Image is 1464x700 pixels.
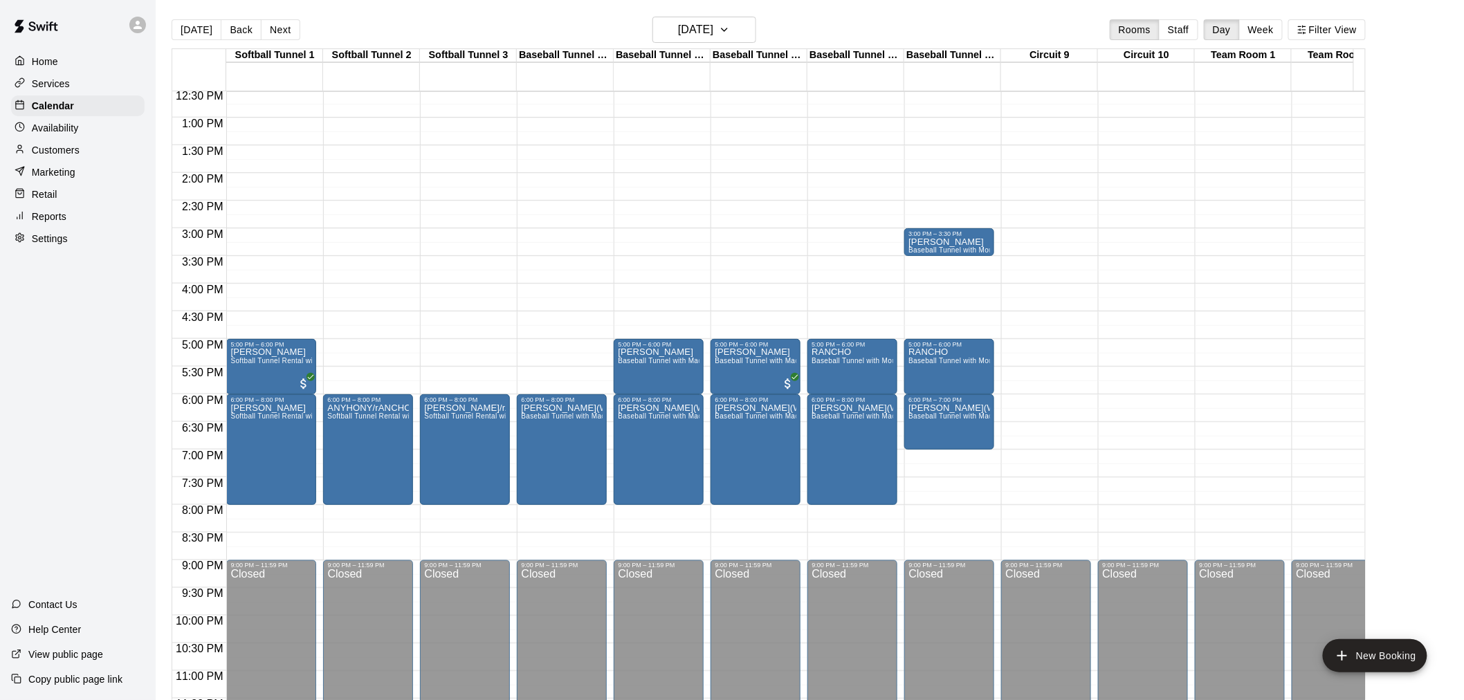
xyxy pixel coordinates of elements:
div: Reports [11,206,145,227]
span: 6:00 PM [179,394,227,406]
p: Home [32,55,58,68]
span: Softball Tunnel Rental with Machine [230,412,349,420]
span: 3:30 PM [179,256,227,268]
span: 10:00 PM [172,616,226,627]
span: Baseball Tunnel with Machine [715,412,813,420]
div: 6:00 PM – 8:00 PM: ANTHONY/rANCHO [420,394,510,505]
div: 5:00 PM – 6:00 PM [230,341,312,348]
button: Rooms [1110,19,1160,40]
button: add [1323,639,1427,672]
div: 5:00 PM – 6:00 PM [618,341,699,348]
p: Reports [32,210,66,223]
span: Baseball Tunnel with Machine [521,412,619,420]
h6: [DATE] [678,20,713,39]
div: Baseball Tunnel 5 (Machine) [614,49,711,62]
span: Baseball Tunnel with Machine [908,412,1007,420]
div: 5:00 PM – 6:00 PM [715,341,796,348]
p: Retail [32,187,57,201]
div: 9:00 PM – 11:59 PM [1296,562,1378,569]
div: 9:00 PM – 11:59 PM [230,562,312,569]
p: Contact Us [28,598,77,611]
span: 5:30 PM [179,367,227,378]
a: Retail [11,184,145,205]
div: Circuit 10 [1098,49,1195,62]
span: Baseball Tunnel with Machine [618,357,716,365]
a: Customers [11,140,145,160]
span: 11:00 PM [172,671,226,683]
p: Calendar [32,99,74,113]
span: All customers have paid [781,377,795,391]
span: 2:00 PM [179,173,227,185]
span: Baseball Tunnel with Mound [812,357,904,365]
p: Customers [32,143,80,157]
div: 6:00 PM – 8:00 PM: DONNIE(WILDFIRE) [711,394,800,505]
span: 8:00 PM [179,505,227,517]
div: 6:00 PM – 8:00 PM [230,396,312,403]
p: Help Center [28,623,81,636]
span: Softball Tunnel Rental with Machine [230,357,349,365]
span: 4:30 PM [179,311,227,323]
div: Baseball Tunnel 4 (Machine) [517,49,614,62]
a: Marketing [11,162,145,183]
div: 6:00 PM – 8:00 PM [812,396,893,403]
div: 5:00 PM – 6:00 PM: Scarlett Olivares [226,339,316,394]
a: Calendar [11,95,145,116]
button: [DATE] [172,19,221,40]
div: 6:00 PM – 8:00 PM [521,396,603,403]
div: 6:00 PM – 8:00 PM [715,396,796,403]
div: 9:00 PM – 11:59 PM [715,562,796,569]
span: 5:00 PM [179,339,227,351]
span: Softball Tunnel Rental with Machine [424,412,542,420]
span: 9:00 PM [179,560,227,572]
div: 9:00 PM – 11:59 PM [327,562,409,569]
div: 6:00 PM – 8:00 PM: DONNIE(WILDFIRE) [807,394,897,505]
div: 9:00 PM – 11:59 PM [424,562,506,569]
div: 5:00 PM – 6:00 PM: RANCHO [904,339,994,394]
p: Availability [32,121,79,135]
div: 6:00 PM – 8:00 PM [424,396,506,403]
p: Settings [32,232,68,246]
p: Marketing [32,165,75,179]
span: 12:30 PM [172,90,226,102]
span: 3:00 PM [179,228,227,240]
button: Staff [1159,19,1198,40]
a: Settings [11,228,145,249]
div: 6:00 PM – 8:00 PM: BRIAN B [226,394,316,505]
div: 3:00 PM – 3:30 PM: DONNIE PETERS [904,228,994,256]
div: 6:00 PM – 7:00 PM: DONNIE(WILDFIRE) [904,394,994,450]
a: Services [11,73,145,94]
div: 6:00 PM – 8:00 PM [618,396,699,403]
span: 7:00 PM [179,450,227,461]
div: 5:00 PM – 6:00 PM: Michael Stegge [711,339,800,394]
div: 6:00 PM – 7:00 PM [908,396,990,403]
div: 9:00 PM – 11:59 PM [521,562,603,569]
span: Baseball Tunnel with Machine [812,412,910,420]
span: 6:30 PM [179,422,227,434]
span: 1:00 PM [179,118,227,129]
span: 2:30 PM [179,201,227,212]
p: Copy public page link [28,672,122,686]
div: 5:00 PM – 6:00 PM [812,341,893,348]
span: 10:30 PM [172,643,226,655]
div: 9:00 PM – 11:59 PM [908,562,990,569]
div: Home [11,51,145,72]
span: Baseball Tunnel with Machine [618,412,716,420]
div: Team Room 2 [1292,49,1389,62]
div: 6:00 PM – 8:00 PM: ANYHONY/rANCHO [323,394,413,505]
div: Baseball Tunnel 6 (Machine) [711,49,807,62]
span: Baseball Tunnel with Mound [908,357,1001,365]
div: 9:00 PM – 11:59 PM [618,562,699,569]
button: Filter View [1288,19,1366,40]
div: Baseball Tunnel 8 (Mound) [904,49,1001,62]
div: 9:00 PM – 11:59 PM [1102,562,1184,569]
span: All customers have paid [297,377,311,391]
div: 9:00 PM – 11:59 PM [812,562,893,569]
button: [DATE] [652,17,756,43]
div: Softball Tunnel 2 [323,49,420,62]
a: Availability [11,118,145,138]
span: 9:30 PM [179,588,227,600]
